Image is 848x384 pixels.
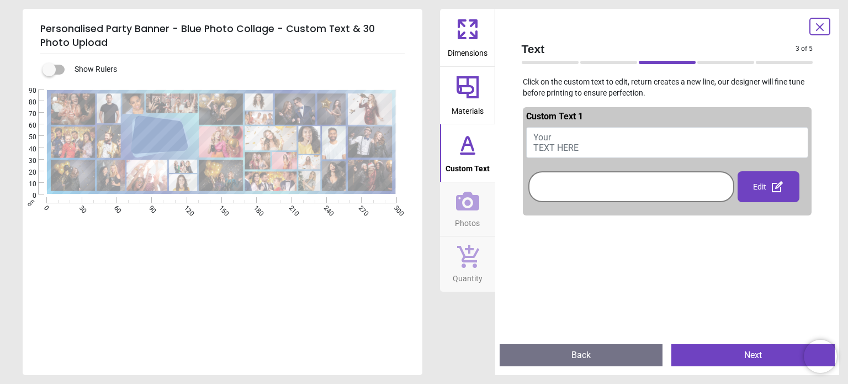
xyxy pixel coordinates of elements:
span: Photos [455,213,480,229]
div: Show Rulers [49,63,422,76]
p: Click on the custom text to edit, return creates a new line, our designer will fine tune before p... [513,77,822,98]
button: Dimensions [440,9,495,66]
span: Text [522,41,796,57]
button: Quantity [440,236,495,292]
iframe: Brevo live chat [804,340,837,373]
span: Dimensions [448,43,487,59]
span: 50 [15,133,36,142]
div: Edit [738,171,799,202]
button: Next [671,344,835,366]
span: Materials [452,101,484,117]
span: 0 [15,191,36,201]
button: Back [500,344,663,366]
span: 10 [15,180,36,189]
span: 20 [15,168,36,177]
span: 30 [15,156,36,166]
button: Custom Text [440,124,495,182]
span: 60 [15,121,36,130]
button: Your TEXT HERE [526,127,809,158]
span: Custom Text 1 [526,111,583,122]
span: 70 [15,109,36,119]
span: 3 of 5 [796,44,813,54]
span: Quantity [453,268,483,285]
span: 40 [15,145,36,154]
span: 90 [15,86,36,96]
span: Custom Text [446,158,490,175]
button: Photos [440,182,495,236]
span: 80 [15,98,36,107]
h5: Personalised Party Banner - Blue Photo Collage - Custom Text & 30 Photo Upload [40,18,405,54]
button: Materials [440,67,495,124]
span: Your TEXT HERE [533,132,579,153]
